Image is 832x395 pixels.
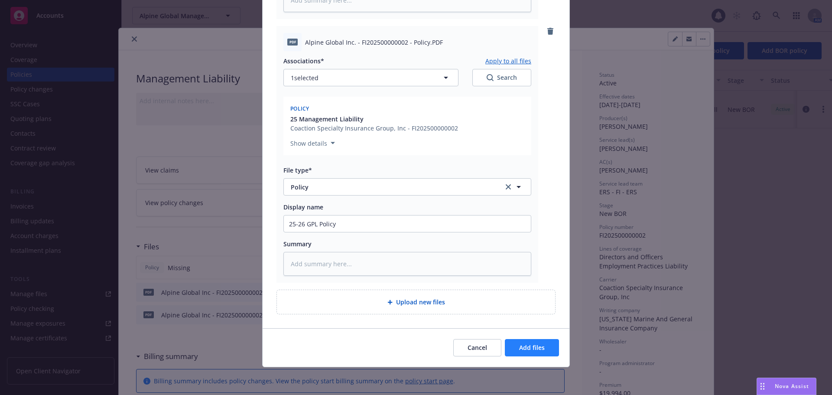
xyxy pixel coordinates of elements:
div: Drag to move [757,378,768,395]
button: Nova Assist [757,378,816,395]
span: Nova Assist [775,382,809,390]
div: Upload new files [276,290,556,314]
span: Upload new files [396,297,445,307]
